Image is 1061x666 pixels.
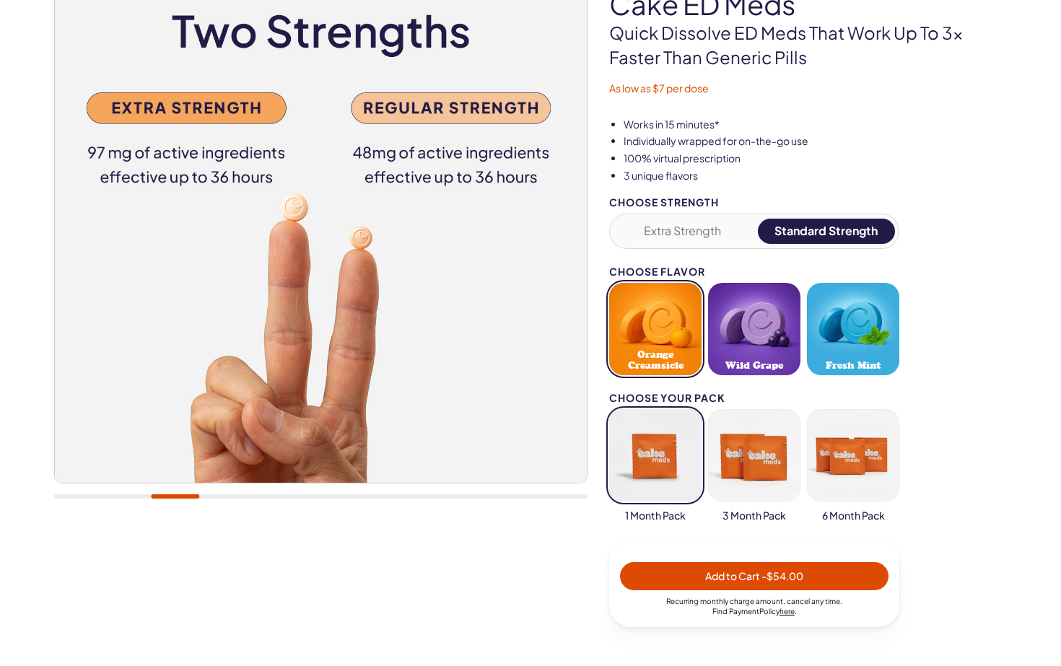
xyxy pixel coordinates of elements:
[609,266,899,277] div: Choose Flavor
[624,152,1007,166] li: 100% virtual prescription
[609,197,899,208] div: Choose Strength
[758,219,896,244] button: Standard Strength
[620,596,888,616] div: Recurring monthly charge amount , cancel any time. Policy .
[609,21,1007,69] p: Quick dissolve ED Meds that work up to 3x faster than generic pills
[614,219,751,244] button: Extra Strength
[620,562,888,590] button: Add to Cart -$54.00
[609,393,899,403] div: Choose your pack
[822,509,885,523] span: 6 Month Pack
[705,569,803,582] span: Add to Cart
[725,360,783,371] span: Wild Grape
[712,607,759,615] span: Find Payment
[625,509,686,523] span: 1 Month Pack
[780,607,795,615] a: here
[624,169,1007,183] li: 3 unique flavors
[761,569,803,582] span: - $54.00
[624,118,1007,132] li: Works in 15 minutes*
[614,349,697,371] span: Orange Creamsicle
[624,134,1007,149] li: Individually wrapped for on-the-go use
[826,360,881,371] span: Fresh Mint
[722,509,786,523] span: 3 Month Pack
[609,82,1007,96] p: As low as $7 per dose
